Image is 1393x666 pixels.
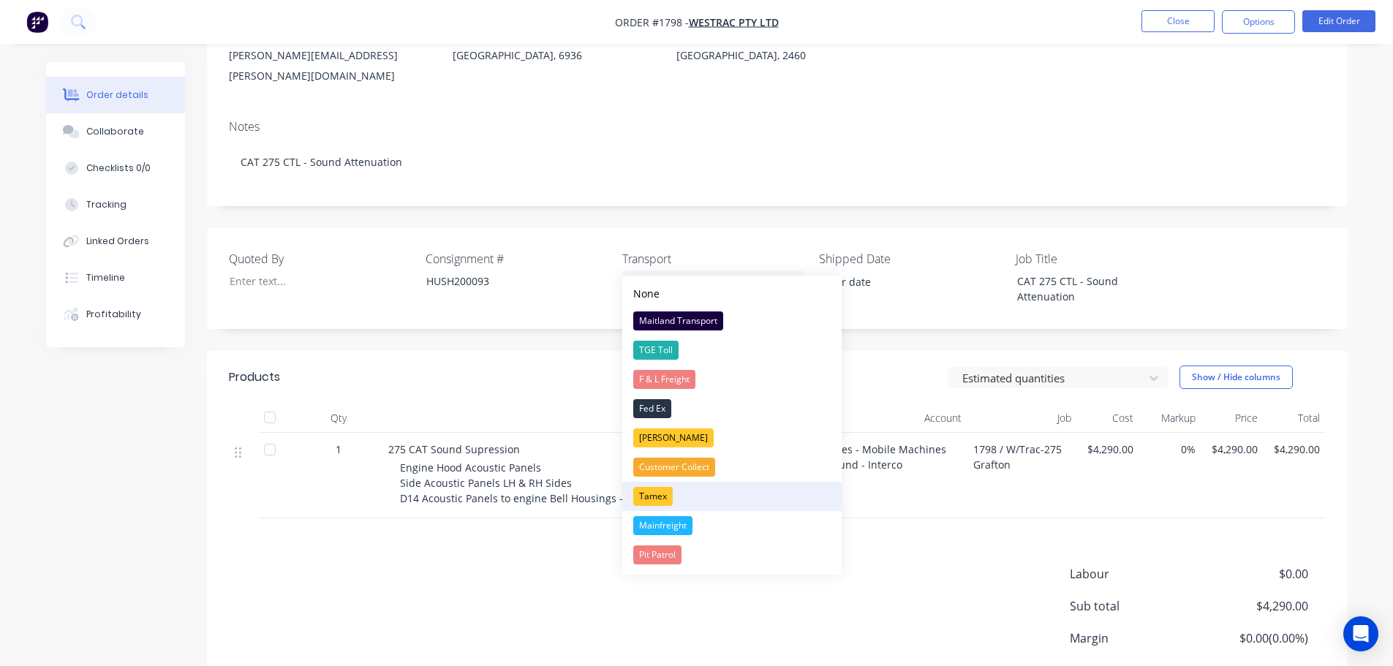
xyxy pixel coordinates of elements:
button: [PERSON_NAME] [622,423,842,453]
label: Consignment # [426,250,608,268]
img: Factory [26,11,48,33]
div: Sales - Mobile Machines Sound - Interco [821,433,967,518]
button: Profitability [46,296,185,333]
div: CAT 275 CTL - Sound Attenuation [229,140,1326,184]
button: Fed Ex [622,394,842,423]
div: F & L Freight [633,370,695,389]
div: Profitability [86,308,141,321]
button: Pit Patrol [622,540,842,569]
button: Timeline [46,260,185,296]
button: Close [1141,10,1215,32]
div: Cost [1077,404,1139,433]
button: Tamex [622,482,842,511]
div: [PERSON_NAME] [633,428,714,447]
input: Enter date [809,271,992,293]
span: $4,290.00 [1083,442,1133,457]
div: CAT 275 CTL - Sound Attenuation [1005,270,1188,307]
button: TGE Toll [622,336,842,365]
span: $4,290.00 [1269,442,1320,457]
button: Linked Orders [46,223,185,260]
button: Show / Hide columns [1179,366,1293,389]
label: Shipped Date [819,250,1002,268]
span: Engine Hood Acoustic Panels Side Acoustic Panels LH & RH Sides D14 Acoustic Panels to engine Bell... [400,461,665,505]
div: Collaborate [86,125,144,138]
span: Labour [1070,565,1200,583]
div: Price [1201,404,1264,433]
div: Order details [86,88,148,102]
span: $4,290.00 [1199,597,1307,615]
label: Quoted By [229,250,412,268]
div: Select... [622,270,805,292]
span: $4,290.00 [1207,442,1258,457]
div: Open Intercom Messenger [1343,616,1378,651]
button: Tracking [46,186,185,223]
button: Mainfreight [622,511,842,540]
div: Customer Collect [633,458,715,477]
button: Customer Collect [622,453,842,482]
button: Edit Order [1302,10,1375,32]
div: HUSH200093 [415,270,597,292]
span: $0.00 [1199,565,1307,583]
button: None [622,281,842,306]
div: Markup [1139,404,1201,433]
div: Fed Ex [633,399,671,418]
span: Margin [1070,629,1200,647]
div: Tracking [86,198,127,211]
label: Job Title [1016,250,1198,268]
button: Collaborate [46,113,185,150]
div: Job [967,404,1077,433]
div: Tamex [633,487,673,506]
span: 275 CAT Sound Supression [388,442,520,456]
div: [PERSON_NAME][EMAIL_ADDRESS][PERSON_NAME][DOMAIN_NAME] [229,45,429,86]
div: Maitland Transport [633,311,723,330]
span: 1 [336,442,341,457]
div: Notes [229,120,1326,134]
div: Timeline [86,271,125,284]
div: Pit Patrol [633,545,682,564]
div: Mainfreight [633,516,692,535]
div: Linked Orders [86,235,149,248]
button: F & L Freight [622,365,842,394]
button: Checklists 0/0 [46,150,185,186]
div: Qty [295,404,382,433]
span: $0.00 ( 0.00 %) [1199,629,1307,647]
div: Checklists 0/0 [86,162,151,175]
div: Account [821,404,967,433]
div: TGE Toll [633,341,679,360]
label: Transport [622,250,805,268]
a: WesTrac Pty Ltd [689,15,779,29]
button: Order details [46,77,185,113]
div: 1798 / W/Trac-275 Grafton [967,433,1077,518]
div: Products [229,368,280,386]
button: Options [1222,10,1295,34]
div: None [633,286,660,301]
span: 0% [1145,442,1196,457]
button: Maitland Transport [622,306,842,336]
span: Order #1798 - [615,15,689,29]
span: Sub total [1070,597,1200,615]
div: Total [1264,404,1326,433]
